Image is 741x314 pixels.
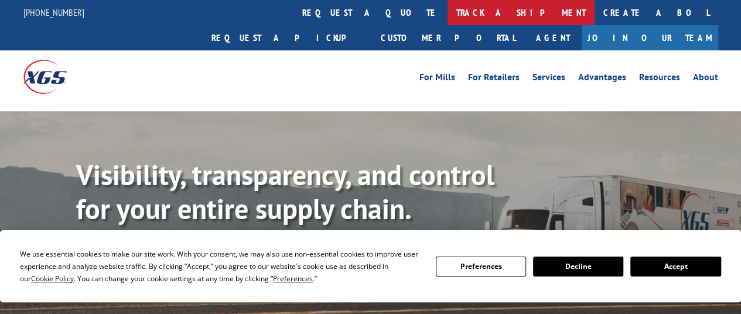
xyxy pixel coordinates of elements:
button: Accept [630,257,720,277]
a: Agent [524,25,582,50]
a: [PHONE_NUMBER] [23,6,84,18]
a: Request a pickup [203,25,372,50]
div: We use essential cookies to make our site work. With your consent, we may also use non-essential ... [20,248,421,285]
a: Advantages [578,73,626,86]
span: Cookie Policy [31,274,74,284]
a: Services [532,73,565,86]
button: Preferences [436,257,526,277]
a: About [693,73,718,86]
button: Decline [533,257,623,277]
a: Join Our Team [582,25,718,50]
a: Resources [639,73,680,86]
b: Visibility, transparency, and control for your entire supply chain. [76,156,494,227]
a: Customer Portal [372,25,524,50]
a: For Mills [419,73,455,86]
span: Preferences [273,274,313,284]
a: For Retailers [468,73,520,86]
